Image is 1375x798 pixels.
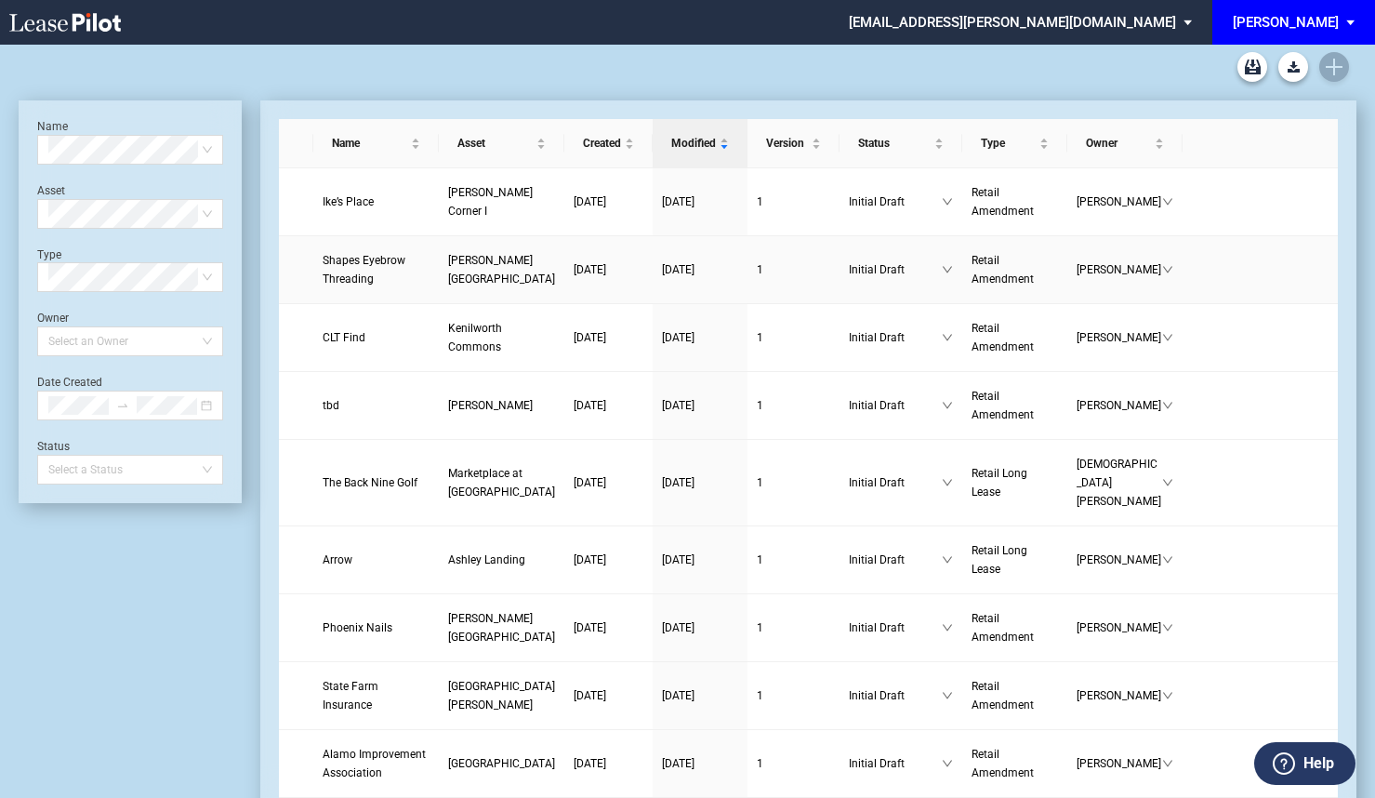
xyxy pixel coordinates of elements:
span: down [1162,758,1173,769]
th: Asset [439,119,564,168]
span: down [1162,554,1173,565]
span: Initial Draft [849,686,942,705]
span: down [1162,332,1173,343]
label: Status [37,440,70,453]
a: [DATE] [574,686,643,705]
span: [PERSON_NAME] [1077,754,1162,773]
a: [DATE] [662,686,738,705]
span: [DATE] [574,553,606,566]
span: [DATE] [574,399,606,412]
span: Ashley Landing [448,553,525,566]
span: Retail Amendment [972,186,1034,218]
a: [PERSON_NAME] Corner I [448,183,555,220]
label: Owner [37,312,69,325]
span: [PERSON_NAME] [1077,551,1162,569]
a: 1 [757,754,829,773]
a: Kenilworth Commons [448,319,555,356]
span: Retail Amendment [972,612,1034,644]
span: to [116,399,129,412]
a: Archive [1237,52,1267,82]
span: 1 [757,399,763,412]
span: down [942,196,953,207]
span: 1 [757,263,763,276]
span: down [1162,264,1173,275]
a: 1 [757,618,829,637]
span: down [1162,690,1173,701]
label: Help [1303,751,1334,776]
a: [DATE] [574,754,643,773]
span: [PERSON_NAME] [1077,193,1162,211]
span: [DATE] [574,621,606,634]
span: Created [583,134,621,153]
span: 1 [757,689,763,702]
a: Retail Amendment [972,609,1058,646]
span: [PERSON_NAME] [1077,328,1162,347]
a: CLT Find [323,328,430,347]
span: [DATE] [574,757,606,770]
a: 1 [757,396,829,415]
a: [DATE] [662,396,738,415]
label: Asset [37,184,65,197]
span: Initial Draft [849,618,942,637]
a: The Back Nine Golf [323,473,430,492]
span: 1 [757,195,763,208]
a: 1 [757,551,829,569]
a: 1 [757,260,829,279]
span: [DATE] [662,331,694,344]
a: 1 [757,328,829,347]
a: [DATE] [574,396,643,415]
span: Status [858,134,931,153]
a: [GEOGRAPHIC_DATA] [448,754,555,773]
a: 1 [757,193,829,211]
a: [DATE] [662,193,738,211]
span: [DATE] [574,689,606,702]
span: Callens Corner I [448,186,533,218]
a: 1 [757,686,829,705]
a: [DATE] [574,260,643,279]
span: [DATE] [662,621,694,634]
span: Shapes Eyebrow Threading [323,254,405,286]
a: [DATE] [574,473,643,492]
th: Modified [653,119,747,168]
a: [DATE] [662,551,738,569]
span: down [1162,400,1173,411]
span: down [942,690,953,701]
span: 1 [757,331,763,344]
a: [DATE] [662,618,738,637]
button: Download Blank Form [1278,52,1308,82]
span: Alamo Plaza Shopping Center [448,757,555,770]
span: Montgomery Village Crossing [448,612,555,644]
span: Modified [671,134,716,153]
a: [DATE] [662,754,738,773]
a: 1 [757,473,829,492]
a: Alamo Improvement Association [323,745,430,782]
a: [DATE] [574,328,643,347]
span: down [942,264,953,275]
span: Initial Draft [849,754,942,773]
a: [DATE] [574,618,643,637]
span: [DATE] [574,263,606,276]
span: [DATE] [574,476,606,489]
span: Asset [457,134,533,153]
th: Version [747,119,839,168]
span: Casa Linda Plaza [448,680,555,712]
span: down [942,477,953,488]
span: Arrow [323,553,352,566]
a: Marketplace at [GEOGRAPHIC_DATA] [448,464,555,501]
a: [PERSON_NAME] [448,396,555,415]
a: Retail Amendment [972,677,1058,714]
span: Retail Amendment [972,680,1034,712]
span: The Back Nine Golf [323,476,417,489]
th: Type [962,119,1067,168]
span: Retail Amendment [972,322,1034,353]
a: tbd [323,396,430,415]
a: [DATE] [574,193,643,211]
span: Marketplace at Potomac Station [448,467,555,499]
md-menu: Download Blank Form List [1273,52,1314,82]
a: [PERSON_NAME][GEOGRAPHIC_DATA] [448,251,555,288]
a: [DATE] [662,328,738,347]
span: down [942,622,953,633]
a: Phoenix Nails [323,618,430,637]
label: Date Created [37,376,102,389]
a: Retail Amendment [972,745,1058,782]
